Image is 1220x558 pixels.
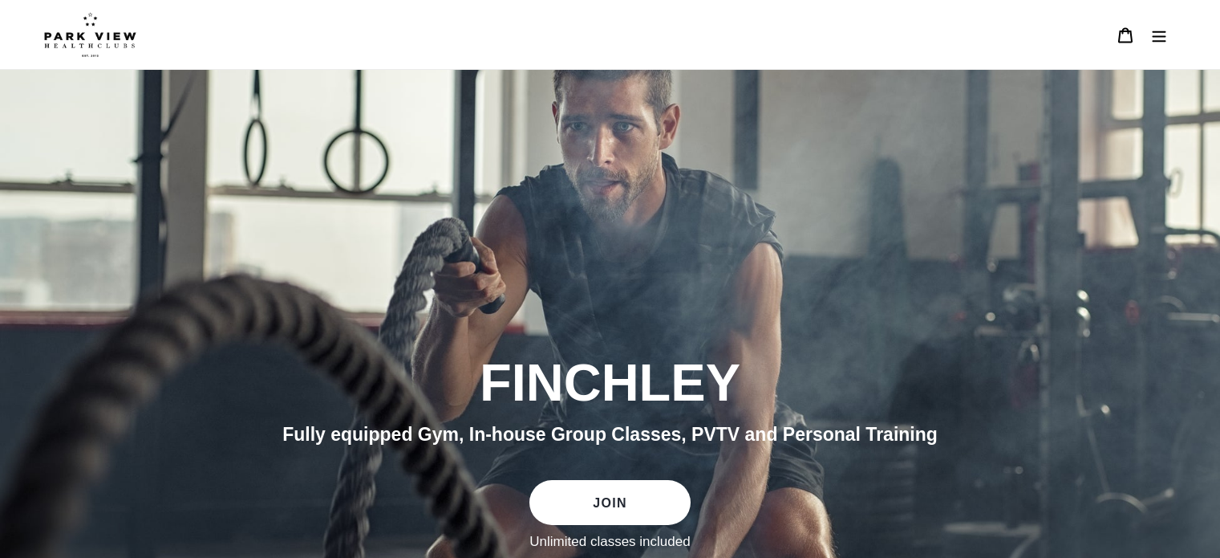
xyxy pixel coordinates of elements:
a: JOIN [529,480,690,525]
img: Park view health clubs is a gym near you. [44,12,136,57]
button: Menu [1142,18,1176,52]
h2: FINCHLEY [173,352,1048,414]
span: Fully equipped Gym, In-house Group Classes, PVTV and Personal Training [282,424,938,445]
label: Unlimited classes included [529,533,690,551]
